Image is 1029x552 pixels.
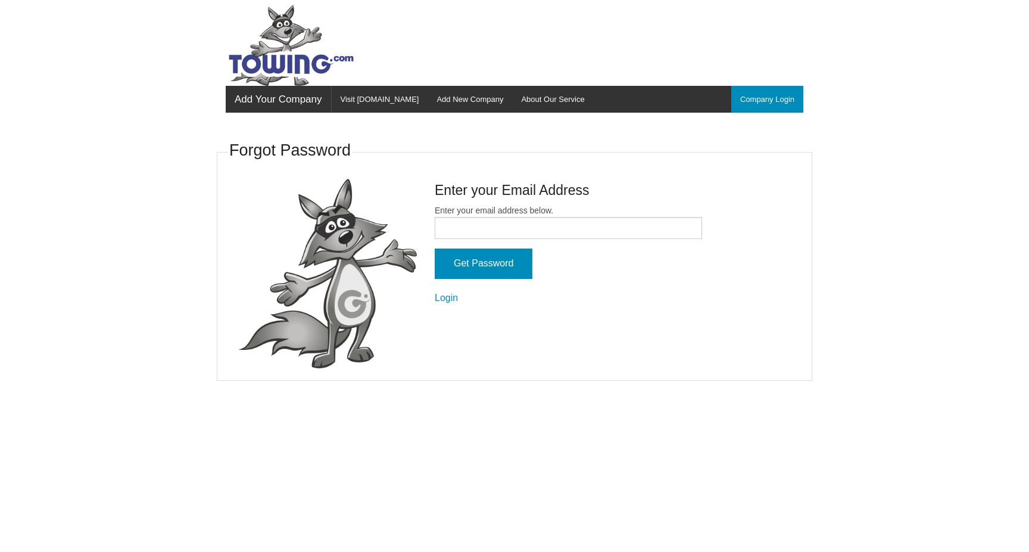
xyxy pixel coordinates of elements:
img: Towing.com Logo [226,5,357,86]
a: Add New Company [428,86,512,113]
a: Company Login [731,86,803,113]
img: fox-Presenting.png [238,179,417,369]
h3: Forgot Password [229,139,351,162]
h4: Enter your Email Address [435,181,702,200]
input: Enter your email address below. [435,217,702,239]
a: Add Your Company [226,86,331,113]
a: Visit [DOMAIN_NAME] [332,86,428,113]
label: Enter your email address below. [435,204,702,239]
a: Login [435,293,458,303]
a: About Our Service [512,86,593,113]
input: Get Password [435,249,532,279]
